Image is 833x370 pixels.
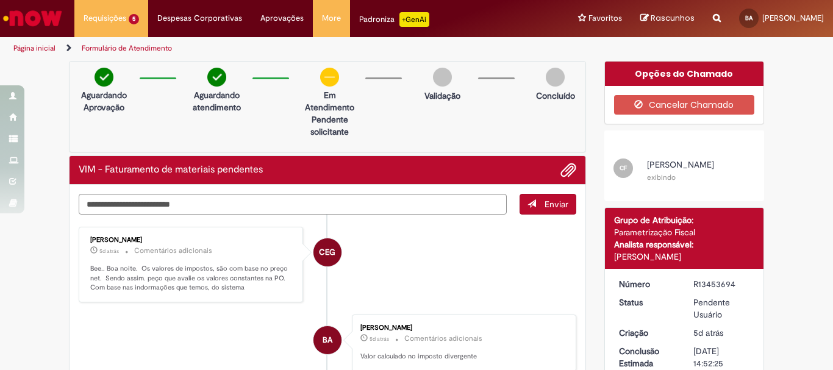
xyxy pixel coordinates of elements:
[359,12,429,27] div: Padroniza
[360,352,563,361] p: Valor calculado no imposto divergente
[614,238,755,251] div: Analista responsável:
[313,238,341,266] div: Cristiano Eduardo Gomes Fernandes
[433,68,452,87] img: img-circle-grey.png
[693,296,750,321] div: Pendente Usuário
[762,13,824,23] span: [PERSON_NAME]
[79,194,507,215] textarea: Digite sua mensagem aqui...
[134,246,212,256] small: Comentários adicionais
[693,327,750,339] div: 27/08/2025 16:48:01
[693,345,750,369] div: [DATE] 14:52:25
[610,345,685,369] dt: Conclusão Estimada
[614,214,755,226] div: Grupo de Atribuição:
[424,90,460,102] p: Validação
[157,12,242,24] span: Despesas Corporativas
[647,159,714,170] span: [PERSON_NAME]
[693,278,750,290] div: R13453694
[610,278,685,290] dt: Número
[560,162,576,178] button: Adicionar anexos
[90,237,293,244] div: [PERSON_NAME]
[99,247,119,255] span: 5d atrás
[404,333,482,344] small: Comentários adicionais
[546,68,565,87] img: img-circle-grey.png
[260,12,304,24] span: Aprovações
[370,335,389,343] span: 5d atrás
[99,247,119,255] time: 27/08/2025 20:04:51
[545,199,568,210] span: Enviar
[651,12,695,24] span: Rascunhos
[84,12,126,24] span: Requisições
[95,68,113,87] img: check-circle-green.png
[9,37,546,60] ul: Trilhas de página
[13,43,55,53] a: Página inicial
[370,335,389,343] time: 27/08/2025 19:06:30
[588,12,622,24] span: Favoritos
[129,14,139,24] span: 5
[320,68,339,87] img: circle-minus.png
[74,89,134,113] p: Aguardando Aprovação
[536,90,575,102] p: Concluído
[693,327,723,338] time: 27/08/2025 16:48:01
[300,89,359,113] p: Em Atendimento
[207,68,226,87] img: check-circle-green.png
[614,251,755,263] div: [PERSON_NAME]
[360,324,563,332] div: [PERSON_NAME]
[90,264,293,293] p: Bee.. Boa noite. Os valores de impostos, são com base no preço net. Sendo assim. peço que avalie ...
[82,43,172,53] a: Formulário de Atendimento
[300,113,359,138] p: Pendente solicitante
[79,165,263,176] h2: VIM - Faturamento de materiais pendentes Histórico de tíquete
[647,173,676,182] small: exibindo
[319,238,335,267] span: CEG
[313,326,341,354] div: Beatriz Alves
[693,327,723,338] span: 5d atrás
[322,12,341,24] span: More
[640,13,695,24] a: Rascunhos
[620,164,627,172] span: CF
[605,62,764,86] div: Opções do Chamado
[399,12,429,27] p: +GenAi
[610,327,685,339] dt: Criação
[187,89,246,113] p: Aguardando atendimento
[520,194,576,215] button: Enviar
[1,6,64,30] img: ServiceNow
[610,296,685,308] dt: Status
[745,14,753,22] span: BA
[614,226,755,238] div: Parametrização Fiscal
[614,95,755,115] button: Cancelar Chamado
[323,326,332,355] span: BA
